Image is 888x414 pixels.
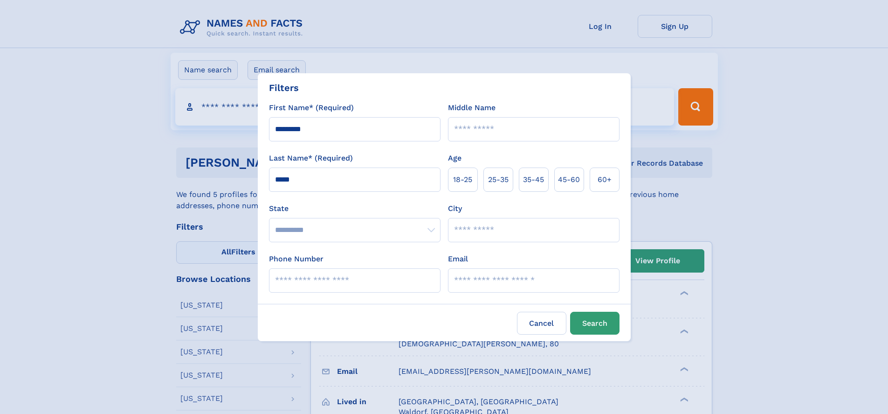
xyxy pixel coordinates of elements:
label: Phone Number [269,253,324,265]
label: First Name* (Required) [269,102,354,113]
span: 18‑25 [453,174,472,185]
label: Age [448,153,461,164]
span: 25‑35 [488,174,509,185]
div: Filters [269,81,299,95]
span: 35‑45 [523,174,544,185]
label: Email [448,253,468,265]
label: Last Name* (Required) [269,153,353,164]
button: Search [570,312,620,335]
span: 60+ [598,174,612,185]
span: 45‑60 [558,174,580,185]
label: Middle Name [448,102,496,113]
label: City [448,203,462,214]
label: State [269,203,441,214]
label: Cancel [517,312,566,335]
